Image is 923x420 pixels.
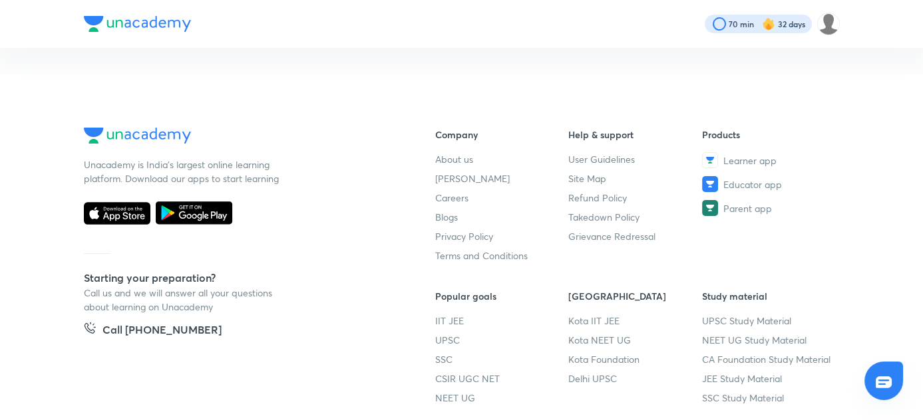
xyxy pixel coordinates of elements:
a: Takedown Policy [568,210,702,224]
a: JEE Study Material [702,371,836,385]
a: CSIR UGC NET [435,371,569,385]
h6: Popular goals [435,289,569,303]
img: Company Logo [84,128,191,144]
a: CA Foundation Study Material [702,352,836,366]
a: UPSC [435,333,569,347]
a: NEET UG Study Material [702,333,836,347]
a: Terms and Conditions [435,249,569,262]
img: Palak Tiwari [817,13,840,35]
img: Educator app [702,176,718,192]
a: Educator app [702,176,836,192]
img: Company Logo [84,16,191,32]
span: Educator app [723,177,782,191]
a: Careers [435,191,569,205]
a: UPSC Study Material [702,314,836,328]
h5: Call [PHONE_NUMBER] [102,322,222,340]
h5: Starting your preparation? [84,270,393,286]
a: Company Logo [84,128,393,147]
span: Careers [435,191,468,205]
a: Call [PHONE_NUMBER] [84,322,222,340]
a: Site Map [568,171,702,185]
h6: Help & support [568,128,702,142]
a: Blogs [435,210,569,224]
img: Parent app [702,200,718,216]
a: SSC Study Material [702,391,836,405]
img: Learner app [702,152,718,168]
a: User Guidelines [568,152,702,166]
a: Grievance Redressal [568,229,702,243]
a: Learner app [702,152,836,168]
p: Call us and we will answer all your questions about learning on Unacademy [84,286,283,314]
span: Parent app [723,201,772,215]
a: Parent app [702,200,836,216]
p: Unacademy is India’s largest online learning platform. Download our apps to start learning [84,157,283,185]
a: Refund Policy [568,191,702,205]
a: Kota Foundation [568,352,702,366]
a: Delhi UPSC [568,371,702,385]
a: Kota IIT JEE [568,314,702,328]
h6: Products [702,128,836,142]
h6: Company [435,128,569,142]
a: SSC [435,352,569,366]
a: Privacy Policy [435,229,569,243]
a: IIT JEE [435,314,569,328]
a: NEET UG [435,391,569,405]
h6: Study material [702,289,836,303]
h6: [GEOGRAPHIC_DATA] [568,289,702,303]
a: [PERSON_NAME] [435,171,569,185]
a: About us [435,152,569,166]
a: Kota NEET UG [568,333,702,347]
img: streak [762,17,775,31]
span: Learner app [723,154,777,167]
